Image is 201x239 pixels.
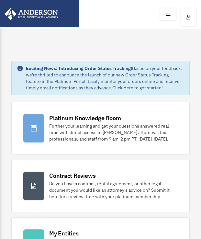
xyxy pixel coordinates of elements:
div: My Entities [49,229,78,237]
a: Click Here to get started! [112,85,163,91]
div: Contract Reviews [49,172,95,180]
strong: Exciting News: Introducing Order Status Tracking! [26,65,132,71]
div: Platinum Knowledge Room [49,114,121,122]
a: Platinum Knowledge Room Further your learning and get your questions answered real-time with dire... [11,102,190,154]
div: Do you have a contract, rental agreement, or other legal document you would like an attorney's ad... [49,180,178,200]
div: Further your learning and get your questions answered real-time with direct access to [PERSON_NAM... [49,123,178,142]
a: Contract Reviews Do you have a contract, rental agreement, or other legal document you would like... [11,160,190,212]
div: Based on your feedback, we're thrilled to announce the launch of our new Order Status Tracking fe... [26,65,184,91]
